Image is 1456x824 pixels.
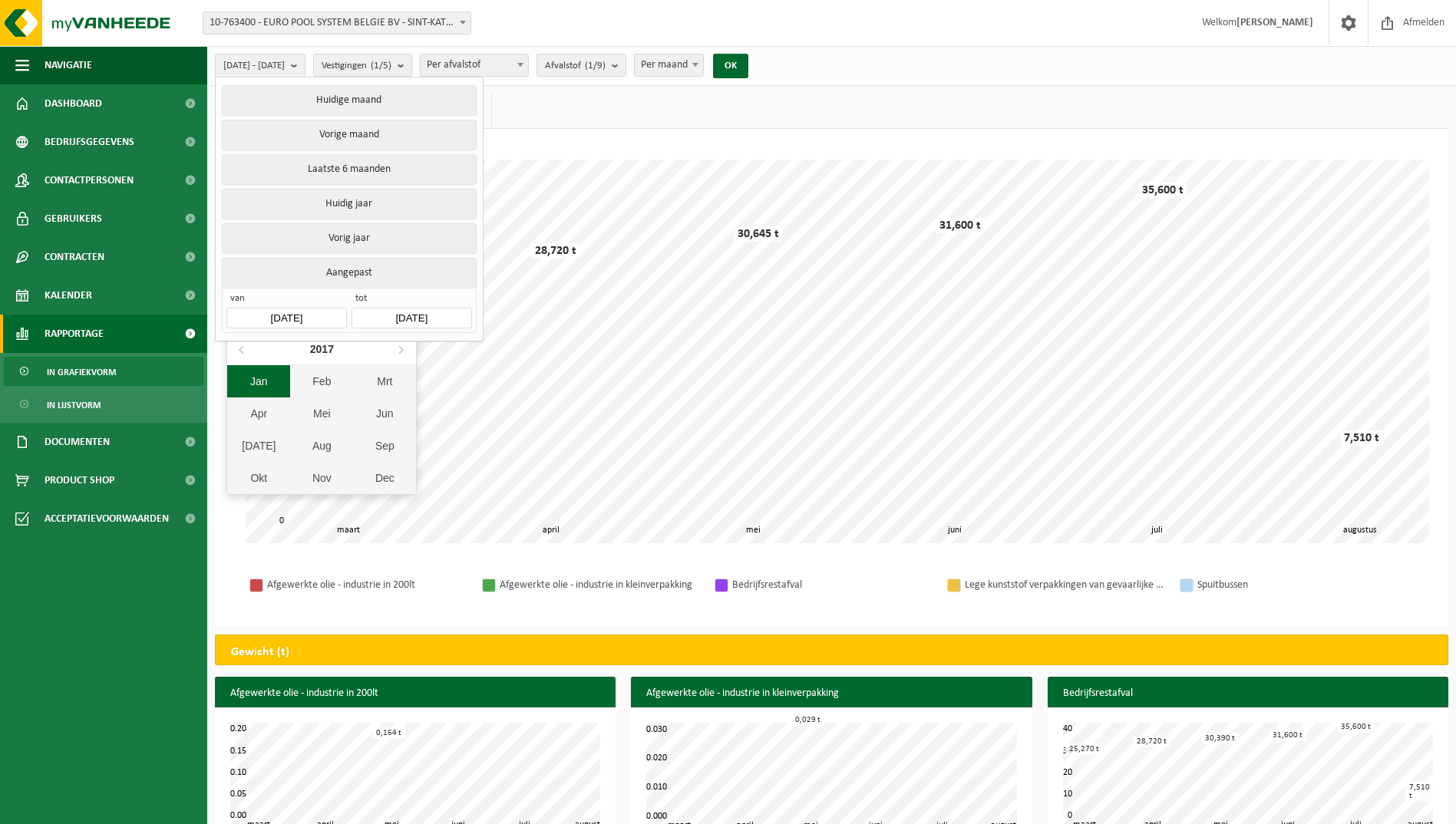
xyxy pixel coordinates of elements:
[322,54,391,77] span: Vestigingen
[313,54,412,77] button: Vestigingen(1/5)
[965,575,1164,595] div: Lege kunststof verpakkingen van gevaarlijke stoffen
[1048,677,1448,710] h3: Bedrijfsrestafval
[304,337,340,361] div: 2017
[215,677,616,710] h3: Afgewerkte olie - industrie in 200lt
[420,54,529,77] span: Per afvalstof
[222,120,476,150] button: Vorige maand
[545,54,606,77] span: Afvalstof
[352,292,471,308] span: tot
[290,430,353,462] div: Aug
[732,575,932,595] div: Bedrijfsrestafval
[45,161,134,199] span: Contactpersonen
[45,46,92,84] span: Navigatie
[634,54,704,77] span: Per maand
[1133,736,1170,747] div: 28,720 t
[222,189,476,219] button: Huidig jaar
[227,462,290,494] div: Okt
[290,365,353,397] div: Feb
[635,54,703,76] span: Per maand
[45,238,104,276] span: Contracten
[222,223,476,254] button: Vorig jaar
[1197,575,1397,595] div: Spuitbussen
[1405,782,1434,802] div: 7,510 t
[226,292,346,308] span: van
[585,61,606,71] count: (1/9)
[936,218,985,233] div: 31,600 t
[1269,730,1306,741] div: 31,600 t
[537,54,626,77] button: Afvalstof(1/9)
[421,54,528,76] span: Per afvalstof
[227,397,290,430] div: Apr
[203,12,471,35] span: 10-763400 - EURO POOL SYSTEM BELGIE BV - SINT-KATELIJNE-WAVER
[45,423,110,461] span: Documenten
[215,54,305,77] button: [DATE] - [DATE]
[222,258,476,288] button: Aangepast
[1065,743,1103,755] div: 25,270 t
[222,85,476,116] button: Huidige maand
[267,575,467,595] div: Afgewerkte olie - industrie in 200lt
[227,365,290,397] div: Jan
[371,61,391,71] count: (1/5)
[631,677,1032,710] h3: Afgewerkte olie - industrie in kleinverpakking
[4,357,203,386] a: In grafiekvorm
[47,358,116,387] span: In grafiekvorm
[227,430,290,462] div: [DATE]
[531,243,580,259] div: 28,720 t
[734,226,783,242] div: 30,645 t
[353,462,416,494] div: Dec
[45,276,92,315] span: Kalender
[1236,17,1313,28] strong: [PERSON_NAME]
[290,397,353,430] div: Mei
[47,391,101,420] span: In lijstvorm
[353,397,416,430] div: Jun
[45,199,102,238] span: Gebruikers
[223,54,285,77] span: [DATE] - [DATE]
[45,84,102,123] span: Dashboard
[45,315,104,353] span: Rapportage
[713,54,748,78] button: OK
[1340,430,1383,446] div: 7,510 t
[791,714,824,726] div: 0,029 t
[353,365,416,397] div: Mrt
[45,499,169,538] span: Acceptatievoorwaarden
[45,461,114,499] span: Product Shop
[222,154,476,185] button: Laatste 6 maanden
[353,430,416,462] div: Sep
[372,727,405,739] div: 0,164 t
[1138,183,1187,198] div: 35,600 t
[45,123,134,161] span: Bedrijfsgegevens
[1201,733,1239,744] div: 30,390 t
[203,12,470,34] span: 10-763400 - EURO POOL SYSTEM BELGIE BV - SINT-KATELIJNE-WAVER
[216,635,305,669] h2: Gewicht (t)
[290,462,353,494] div: Nov
[500,575,699,595] div: Afgewerkte olie - industrie in kleinverpakking
[4,390,203,419] a: In lijstvorm
[1337,721,1375,733] div: 35,600 t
